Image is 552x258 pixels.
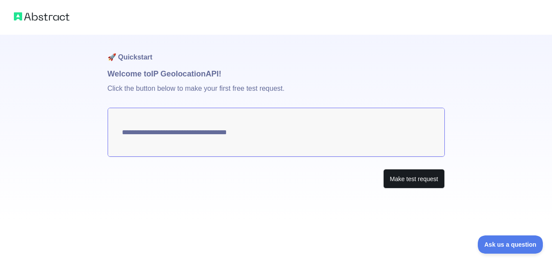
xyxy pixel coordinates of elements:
p: Click the button below to make your first free test request. [108,80,445,108]
img: Abstract logo [14,10,69,23]
h1: Welcome to IP Geolocation API! [108,68,445,80]
h1: 🚀 Quickstart [108,35,445,68]
iframe: Toggle Customer Support [478,235,543,254]
button: Make test request [383,169,444,189]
